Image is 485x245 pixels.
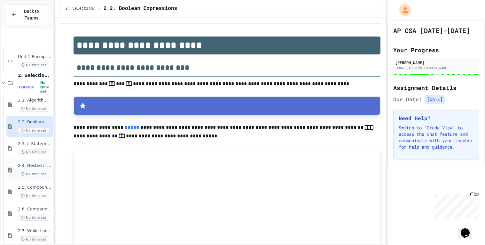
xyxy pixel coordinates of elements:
h2: Your Progress [393,45,479,54]
div: Chat with us now!Close [3,3,44,41]
span: 2.2. Boolean Expressions [104,5,177,12]
button: Back to Teams [6,4,48,25]
h3: Need Help? [399,114,474,122]
h1: AP CSA [DATE]-[DATE] [393,26,470,35]
span: [DATE] [425,95,445,104]
div: [PERSON_NAME] [395,60,477,65]
div: My Account [393,3,412,17]
span: Due Date: [393,95,422,103]
iframe: chat widget [458,219,479,239]
h2: Assignment Details [393,83,479,92]
iframe: chat widget [432,192,479,219]
span: / [99,6,101,11]
span: 2. Selection and Iteration [66,6,96,11]
span: Back to Teams [21,8,43,21]
div: [EMAIL_ADDRESS][DOMAIN_NAME] [395,66,477,70]
p: Switch to "Grade View" to access the chat feature and communicate with your teacher for help and ... [399,125,474,150]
